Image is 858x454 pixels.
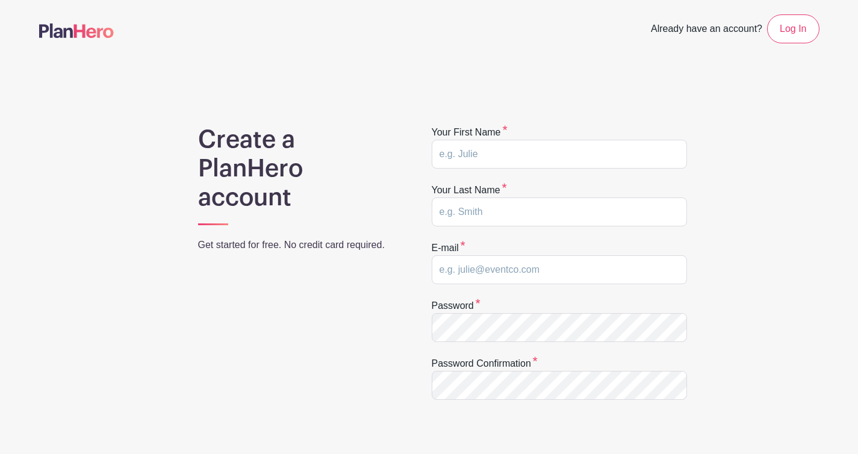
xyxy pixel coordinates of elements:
[432,197,687,226] input: e.g. Smith
[432,241,465,255] label: E-mail
[651,17,762,43] span: Already have an account?
[198,125,400,212] h1: Create a PlanHero account
[432,356,538,371] label: Password confirmation
[39,23,114,38] img: logo-507f7623f17ff9eddc593b1ce0a138ce2505c220e1c5a4e2b4648c50719b7d32.svg
[767,14,819,43] a: Log In
[432,183,507,197] label: Your last name
[432,255,687,284] input: e.g. julie@eventco.com
[198,238,400,252] p: Get started for free. No credit card required.
[432,140,687,169] input: e.g. Julie
[432,299,480,313] label: Password
[432,125,508,140] label: Your first name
